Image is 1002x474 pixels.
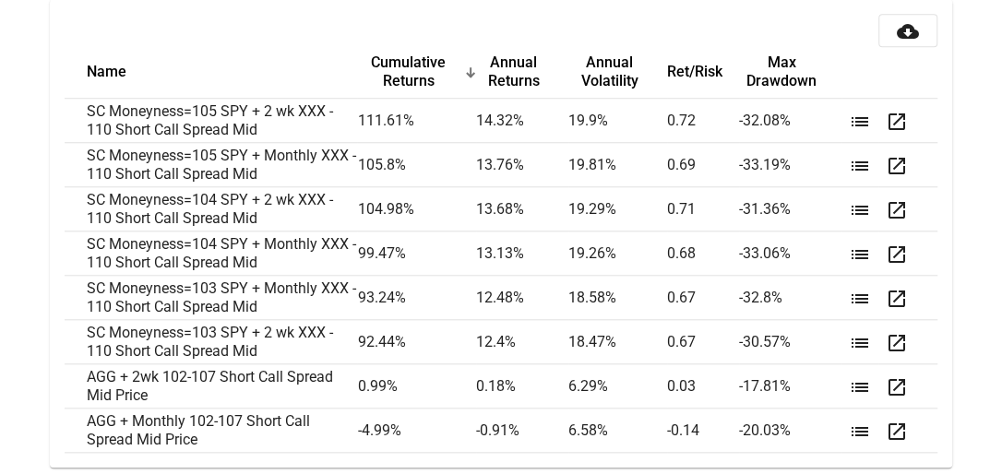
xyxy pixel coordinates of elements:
[87,63,126,81] button: Change sorting for strategy_name
[476,320,569,364] td: 12.4 %
[568,231,667,276] td: 19.26 %
[568,187,667,231] td: 19.29 %
[65,143,357,187] td: SC Moneyness=105 SPY + Monthly XXX - 110 Short Call Spread Mid
[568,409,667,453] td: 6.58 %
[849,111,871,133] mat-icon: list
[739,276,841,320] td: -32.8 %
[357,143,475,187] td: 105.8 %
[667,99,739,143] td: 0.72
[65,320,357,364] td: SC Moneyness=103 SPY + 2 wk XXX - 110 Short Call Spread Mid
[739,99,841,143] td: -32.08 %
[65,364,357,409] td: AGG + 2wk 102-107 Short Call Spread Mid Price
[849,155,871,177] mat-icon: list
[667,187,739,231] td: 0.71
[65,187,357,231] td: SC Moneyness=104 SPY + 2 wk XXX - 110 Short Call Spread Mid
[357,276,475,320] td: 93.24 %
[357,320,475,364] td: 92.44 %
[739,320,841,364] td: -30.57 %
[739,409,841,453] td: -20.03 %
[65,276,357,320] td: SC Moneyness=103 SPY + Monthly XXX - 110 Short Call Spread Mid
[476,231,569,276] td: 13.13 %
[667,409,739,453] td: -0.14
[357,99,475,143] td: 111.61 %
[476,99,569,143] td: 14.32 %
[739,143,841,187] td: -33.19 %
[476,187,569,231] td: 13.68 %
[739,231,841,276] td: -33.06 %
[667,143,739,187] td: 0.69
[357,364,475,409] td: 0.99 %
[739,364,841,409] td: -17.81 %
[65,231,357,276] td: SC Moneyness=104 SPY + Monthly XXX - 110 Short Call Spread Mid
[476,53,553,90] button: Change sorting for Annual_Returns
[849,376,871,398] mat-icon: list
[568,53,650,90] button: Change sorting for Annual_Volatility
[568,320,667,364] td: 18.47 %
[568,276,667,320] td: 18.58 %
[476,364,569,409] td: 0.18 %
[886,332,908,354] mat-icon: open_in_new
[849,421,871,443] mat-icon: list
[357,53,459,90] button: Change sorting for Cum_Returns_Final
[886,376,908,398] mat-icon: open_in_new
[357,231,475,276] td: 99.47 %
[886,199,908,221] mat-icon: open_in_new
[667,63,722,81] button: Change sorting for Efficient_Frontier
[476,409,569,453] td: -0.91 %
[886,288,908,310] mat-icon: open_in_new
[739,53,825,90] button: Change sorting for Max_Drawdown
[476,276,569,320] td: 12.48 %
[568,143,667,187] td: 19.81 %
[849,288,871,310] mat-icon: list
[65,409,357,453] td: AGG + Monthly 102-107 Short Call Spread Mid Price
[357,187,475,231] td: 104.98 %
[568,99,667,143] td: 19.9 %
[849,332,871,354] mat-icon: list
[897,20,919,42] mat-icon: cloud_download
[739,187,841,231] td: -31.36 %
[476,143,569,187] td: 13.76 %
[667,276,739,320] td: 0.67
[886,111,908,133] mat-icon: open_in_new
[568,364,667,409] td: 6.29 %
[667,320,739,364] td: 0.67
[65,99,357,143] td: SC Moneyness=105 SPY + 2 wk XXX - 110 Short Call Spread Mid
[667,364,739,409] td: 0.03
[667,231,739,276] td: 0.68
[849,199,871,221] mat-icon: list
[357,409,475,453] td: -4.99 %
[849,243,871,266] mat-icon: list
[886,155,908,177] mat-icon: open_in_new
[886,421,908,443] mat-icon: open_in_new
[886,243,908,266] mat-icon: open_in_new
